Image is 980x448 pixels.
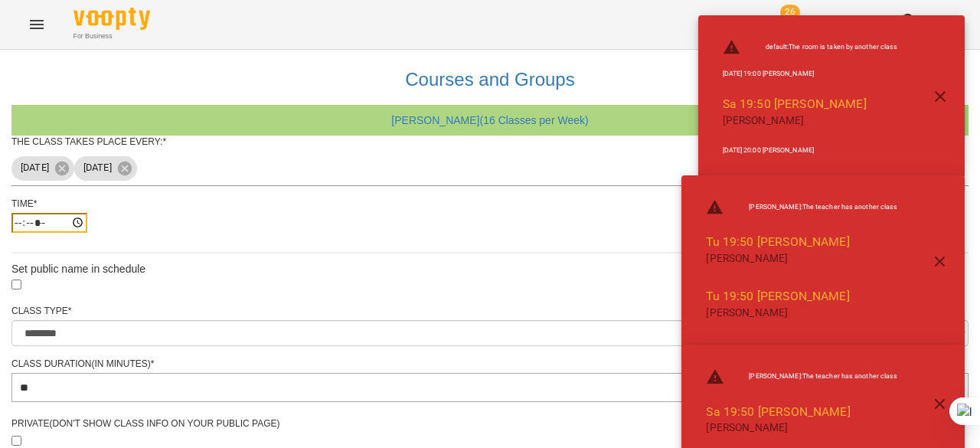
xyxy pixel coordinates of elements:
[694,192,910,223] li: [PERSON_NAME] : The teacher has another class
[73,31,150,41] span: For Business
[11,161,58,175] span: [DATE]
[74,156,137,181] div: [DATE]
[723,96,867,111] a: Sa 19:50 [PERSON_NAME]
[710,139,910,162] li: [DATE] 20:00 [PERSON_NAME]
[74,161,121,175] span: [DATE]
[11,358,969,371] div: Class Duration(in minutes)
[710,63,910,85] li: [DATE] 19:00 [PERSON_NAME]
[11,261,969,276] div: Set public name in schedule
[11,136,969,149] div: The class takes place every:
[11,417,969,430] div: Private(Don't show class info on your public page)
[11,156,74,181] div: [DATE]
[694,361,910,392] li: [PERSON_NAME] : The teacher has another class
[391,114,588,126] a: [PERSON_NAME] ( 16 Classes per Week )
[73,8,150,30] img: Voopty Logo
[11,152,969,186] div: [DATE][DATE]
[710,32,910,63] li: default : The room is taken by another class
[706,306,897,321] p: [PERSON_NAME]
[706,420,897,436] p: [PERSON_NAME]
[723,113,898,129] p: [PERSON_NAME]
[19,70,961,90] h3: Courses and Groups
[706,289,849,303] a: Tu 19:50 [PERSON_NAME]
[706,234,849,249] a: Tu 19:50 [PERSON_NAME]
[18,6,55,43] button: Menu
[780,5,800,20] span: 26
[11,305,969,318] div: Class Type
[706,404,850,419] a: Sa 19:50 [PERSON_NAME]
[706,251,897,267] p: [PERSON_NAME]
[11,198,969,211] div: Time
